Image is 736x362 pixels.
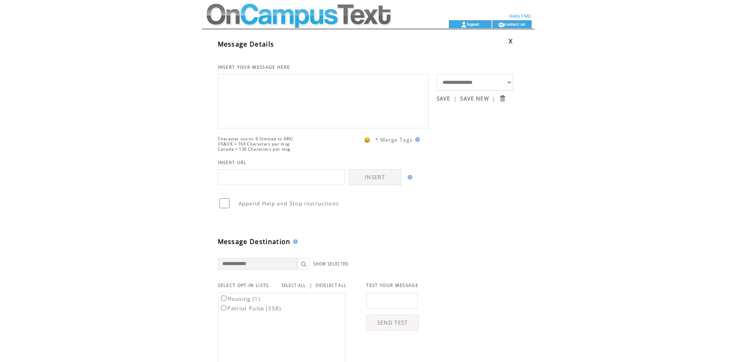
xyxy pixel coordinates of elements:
[282,283,306,288] a: SELECT ALL
[499,95,506,102] input: Submit
[492,95,495,102] span: |
[221,305,226,310] input: Patriot Pulse (358)
[460,95,489,102] a: SAVE NEW
[498,21,504,28] img: contact_us_icon.gif
[218,147,291,152] span: Canada = 136 Characters per msg
[218,237,291,246] span: Message Destination
[313,261,349,267] a: SHOW SELECTED
[316,283,346,288] a: DESELECT ALL
[218,64,290,70] span: INSERT YOUR MESSAGE HERE
[221,296,226,301] input: Housing (1)
[291,239,298,244] img: help.gif
[437,95,451,102] a: SAVE
[366,315,419,331] a: SEND TEST
[467,21,479,27] a: logout
[364,136,371,143] span: 😀
[509,14,531,19] span: Hello FMU
[239,200,339,207] span: Append Help and Stop instructions
[461,21,467,28] img: account_icon.gif
[218,141,290,147] span: US&UK = 160 Characters per msg
[218,160,247,165] span: INSERT URL
[218,283,269,288] span: SELECT OPT-IN LISTS
[309,282,313,289] span: |
[413,137,420,142] img: help.gif
[375,136,413,143] span: * Merge Tags
[504,21,525,27] a: contact us
[454,95,457,102] span: |
[349,169,401,185] a: INSERT
[219,305,282,312] label: Patriot Pulse (358)
[405,175,412,180] img: help.gif
[366,283,418,288] span: TEST YOUR MESSAGE
[218,136,293,141] span: Character count: 0 (limited to 640)
[218,40,274,48] span: Message Details
[219,295,261,302] label: Housing (1)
